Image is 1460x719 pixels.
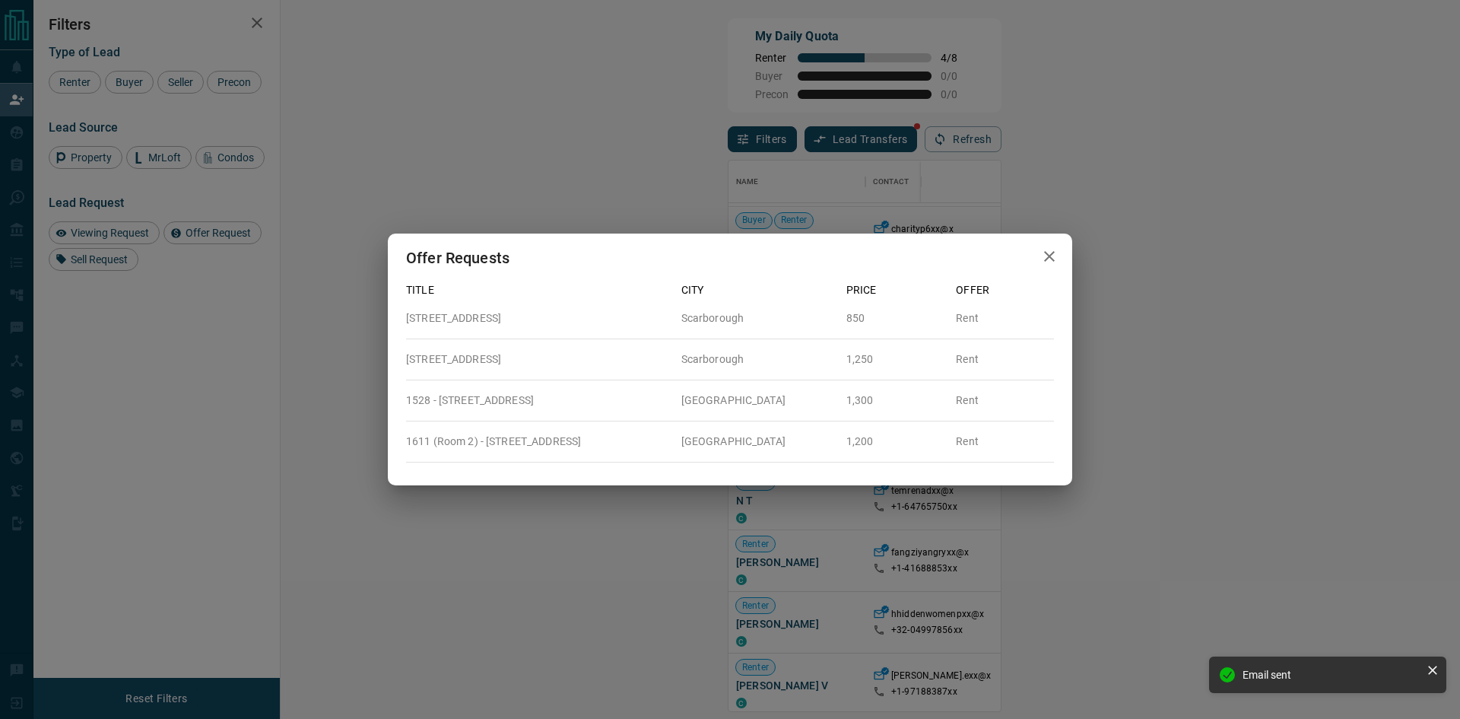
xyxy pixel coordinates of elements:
p: 1,200 [846,434,944,450]
p: Scarborough [681,310,834,326]
p: Scarborough [681,352,834,367]
p: [STREET_ADDRESS] [406,352,669,367]
p: Price [846,282,944,298]
p: 1,300 [846,393,944,409]
p: Rent [956,393,1054,409]
h2: Offer Requests [388,234,528,282]
p: Offer [956,282,1054,298]
p: 850 [846,310,944,326]
p: 1,250 [846,352,944,367]
p: Rent [956,352,1054,367]
p: City [681,282,834,298]
p: [GEOGRAPHIC_DATA] [681,434,834,450]
p: Title [406,282,669,298]
div: Email sent [1243,669,1420,681]
p: [GEOGRAPHIC_DATA] [681,393,834,409]
p: Rent [956,434,1054,450]
p: [STREET_ADDRESS] [406,310,669,326]
p: 1528 - [STREET_ADDRESS] [406,393,669,409]
p: 1611 (Room 2) - [STREET_ADDRESS] [406,434,669,450]
p: Rent [956,310,1054,326]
